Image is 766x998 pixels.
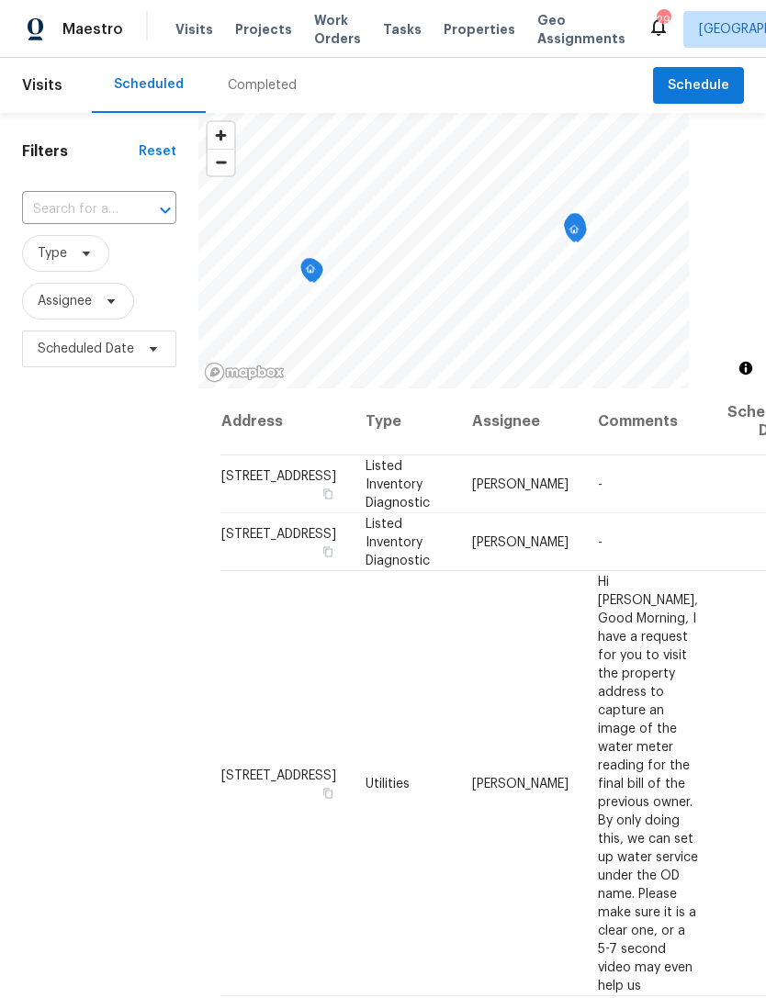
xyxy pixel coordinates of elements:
[220,388,351,455] th: Address
[22,196,125,224] input: Search for an address...
[472,477,569,490] span: [PERSON_NAME]
[221,527,336,540] span: [STREET_ADDRESS]
[735,357,757,379] button: Toggle attribution
[351,388,457,455] th: Type
[221,469,336,482] span: [STREET_ADDRESS]
[320,784,336,801] button: Copy Address
[472,777,569,790] span: [PERSON_NAME]
[204,362,285,383] a: Mapbox homepage
[208,122,234,149] button: Zoom in
[221,768,336,781] span: [STREET_ADDRESS]
[740,358,751,378] span: Toggle attribution
[565,220,583,249] div: Map marker
[668,74,729,97] span: Schedule
[472,535,569,548] span: [PERSON_NAME]
[457,388,583,455] th: Assignee
[38,244,67,263] span: Type
[300,258,319,286] div: Map marker
[598,535,603,548] span: -
[567,218,585,246] div: Map marker
[444,20,515,39] span: Properties
[583,388,713,455] th: Comments
[139,142,176,161] div: Reset
[38,292,92,310] span: Assignee
[320,485,336,501] button: Copy Address
[598,477,603,490] span: -
[114,75,184,94] div: Scheduled
[366,459,430,509] span: Listed Inventory Diagnostic
[366,777,410,790] span: Utilities
[320,543,336,559] button: Copy Address
[22,142,139,161] h1: Filters
[62,20,123,39] span: Maestro
[152,197,178,223] button: Open
[566,213,584,241] div: Map marker
[22,65,62,106] span: Visits
[537,11,625,48] span: Geo Assignments
[301,260,320,288] div: Map marker
[38,340,134,358] span: Scheduled Date
[175,20,213,39] span: Visits
[383,23,422,36] span: Tasks
[314,11,361,48] span: Work Orders
[208,150,234,175] span: Zoom out
[653,67,744,105] button: Schedule
[657,11,670,29] div: 29
[198,113,689,388] canvas: Map
[564,217,582,245] div: Map marker
[228,76,297,95] div: Completed
[366,517,430,566] span: Listed Inventory Diagnostic
[235,20,292,39] span: Projects
[598,575,698,992] span: Hi [PERSON_NAME], Good Morning, I have a request for you to visit the property address to capture...
[208,149,234,175] button: Zoom out
[564,216,582,244] div: Map marker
